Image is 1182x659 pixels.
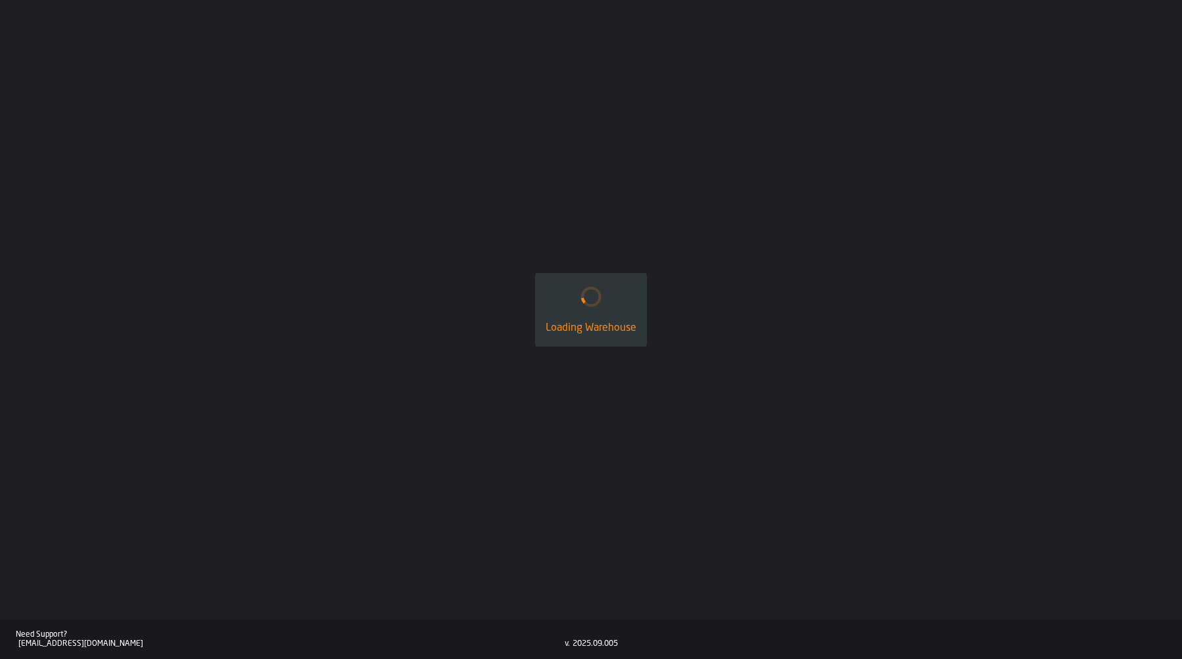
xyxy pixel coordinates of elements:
div: [EMAIL_ADDRESS][DOMAIN_NAME] [18,639,565,648]
div: v. [565,639,570,648]
div: Loading Warehouse [546,320,636,336]
div: Need Support? [16,630,565,639]
div: 2025.09.005 [573,639,618,648]
a: Need Support?[EMAIL_ADDRESS][DOMAIN_NAME] [16,630,565,648]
